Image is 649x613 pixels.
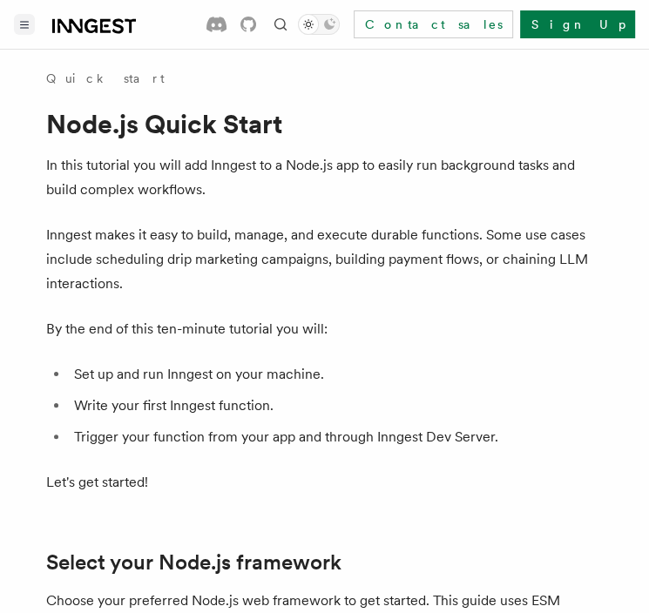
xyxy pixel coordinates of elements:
button: Toggle navigation [14,14,35,35]
a: Select your Node.js framework [46,550,341,575]
li: Set up and run Inngest on your machine. [69,362,604,387]
p: By the end of this ten-minute tutorial you will: [46,317,604,341]
button: Toggle dark mode [298,14,340,35]
p: Inngest makes it easy to build, manage, and execute durable functions. Some use cases include sch... [46,223,604,296]
h1: Node.js Quick Start [46,108,604,139]
li: Write your first Inngest function. [69,394,604,418]
li: Trigger your function from your app and through Inngest Dev Server. [69,425,604,449]
a: Quick start [46,70,165,87]
button: Find something... [270,14,291,35]
a: Sign Up [520,10,635,38]
a: Contact sales [354,10,513,38]
p: Let's get started! [46,470,604,495]
p: In this tutorial you will add Inngest to a Node.js app to easily run background tasks and build c... [46,153,604,202]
